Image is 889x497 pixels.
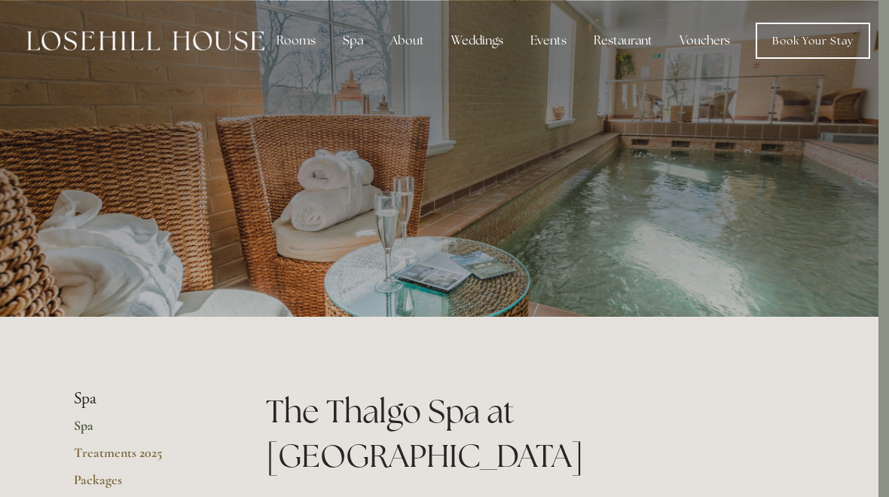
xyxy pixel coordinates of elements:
[378,26,436,56] div: About
[582,26,664,56] div: Restaurant
[74,389,218,409] li: Spa
[74,417,218,444] a: Spa
[668,26,742,56] a: Vouchers
[439,26,515,56] div: Weddings
[74,444,218,471] a: Treatments 2025
[331,26,375,56] div: Spa
[518,26,579,56] div: Events
[266,389,794,478] h1: The Thalgo Spa at [GEOGRAPHIC_DATA]
[756,23,870,59] a: Book Your Stay
[264,26,328,56] div: Rooms
[27,31,264,51] img: Losehill House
